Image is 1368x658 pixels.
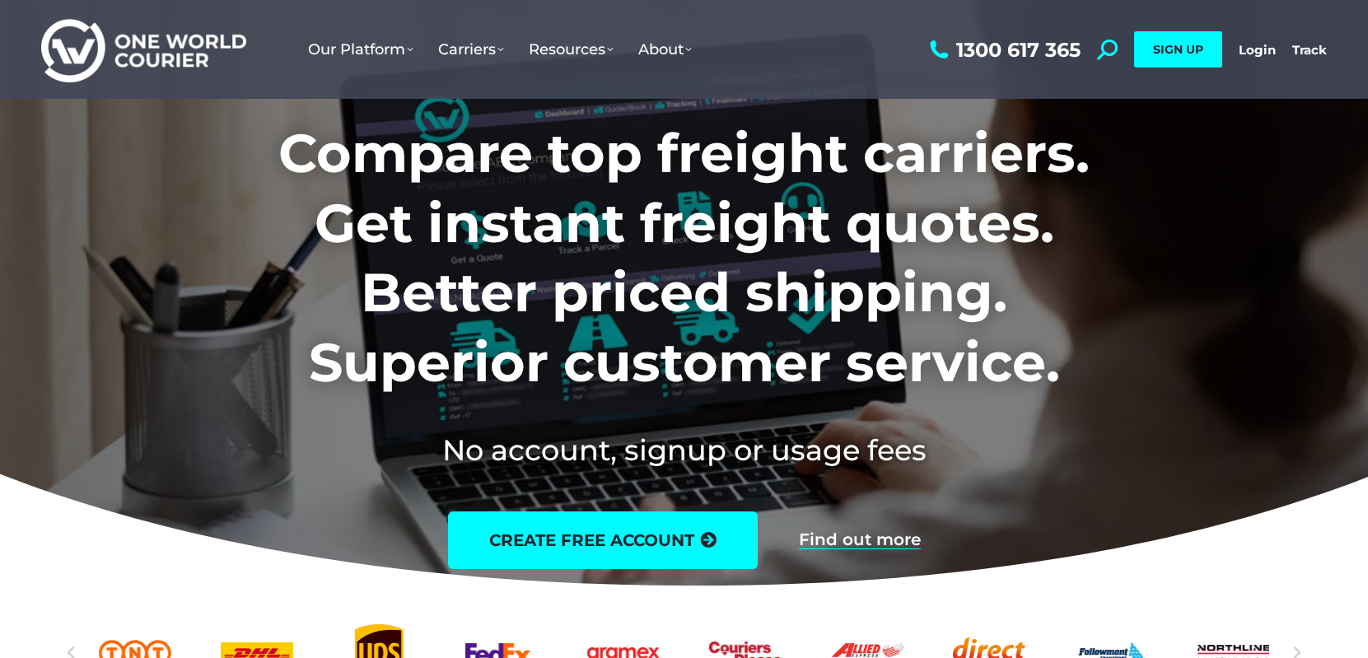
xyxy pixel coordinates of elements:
[638,40,692,58] span: About
[926,40,1081,60] a: 1300 617 365
[41,16,246,83] img: One World Courier
[1134,31,1222,68] a: SIGN UP
[438,40,504,58] span: Carriers
[426,24,516,75] a: Carriers
[1153,42,1203,57] span: SIGN UP
[1239,42,1276,58] a: Login
[296,24,426,75] a: Our Platform
[448,511,758,569] a: create free account
[529,40,614,58] span: Resources
[170,119,1198,397] h1: Compare top freight carriers. Get instant freight quotes. Better priced shipping. Superior custom...
[799,531,921,549] a: Find out more
[516,24,626,75] a: Resources
[170,430,1198,470] h2: No account, signup or usage fees
[1292,42,1327,58] a: Track
[308,40,413,58] span: Our Platform
[626,24,704,75] a: About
